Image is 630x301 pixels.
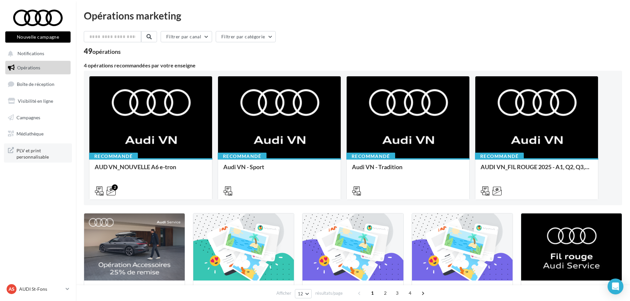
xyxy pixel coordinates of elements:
div: Recommandé [89,153,138,160]
span: AS [9,286,15,292]
div: opérations [92,49,121,55]
span: Boîte de réception [17,81,54,87]
span: Notifications [17,51,44,56]
span: 1 [367,288,378,298]
span: 4 [405,288,415,298]
div: Recommandé [346,153,395,160]
div: Audi VN - Tradition [352,164,464,177]
div: Audi VN - Sport [223,164,335,177]
span: 12 [298,291,303,296]
span: 3 [392,288,402,298]
div: Open Intercom Messenger [608,279,623,294]
a: Campagnes [4,111,72,125]
button: 12 [295,289,312,298]
div: 2 [112,184,118,190]
button: Nouvelle campagne [5,31,71,43]
div: Recommandé [475,153,524,160]
span: résultats/page [315,290,343,296]
a: Visibilité en ligne [4,94,72,108]
span: Afficher [276,290,291,296]
button: Filtrer par canal [161,31,212,42]
a: Opérations [4,61,72,75]
a: PLV et print personnalisable [4,143,72,163]
button: Filtrer par catégorie [216,31,276,42]
span: 2 [380,288,391,298]
span: Opérations [17,65,40,70]
a: AS AUDI St-Fons [5,283,71,295]
span: Campagnes [16,114,40,120]
a: Boîte de réception [4,77,72,91]
a: Médiathèque [4,127,72,141]
div: AUDI VN_FIL ROUGE 2025 - A1, Q2, Q3, Q5 et Q4 e-tron [481,164,593,177]
p: AUDI St-Fons [19,286,63,292]
div: 4 opérations recommandées par votre enseigne [84,63,622,68]
div: Opérations marketing [84,11,622,20]
span: Médiathèque [16,131,44,136]
div: AUD VN_NOUVELLE A6 e-tron [95,164,207,177]
div: 49 [84,48,121,55]
div: Recommandé [218,153,267,160]
span: Visibilité en ligne [18,98,53,104]
span: PLV et print personnalisable [16,146,68,160]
